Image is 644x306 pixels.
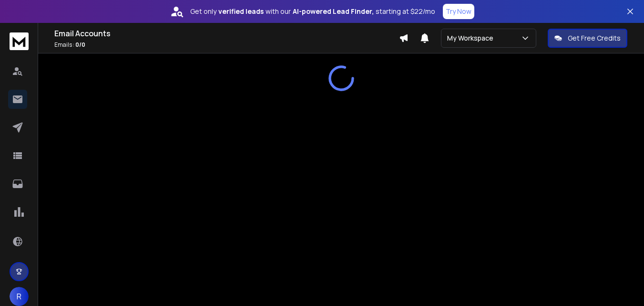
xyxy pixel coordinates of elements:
strong: AI-powered Lead Finder, [293,7,374,16]
button: R [10,287,29,306]
p: Get only with our starting at $22/mo [190,7,435,16]
h1: Email Accounts [54,28,399,39]
button: Try Now [443,4,474,19]
p: Get Free Credits [568,33,621,43]
p: Emails : [54,41,399,49]
p: Try Now [446,7,471,16]
span: 0 / 0 [75,41,85,49]
button: Get Free Credits [548,29,627,48]
img: logo [10,32,29,50]
strong: verified leads [218,7,264,16]
p: My Workspace [447,33,497,43]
